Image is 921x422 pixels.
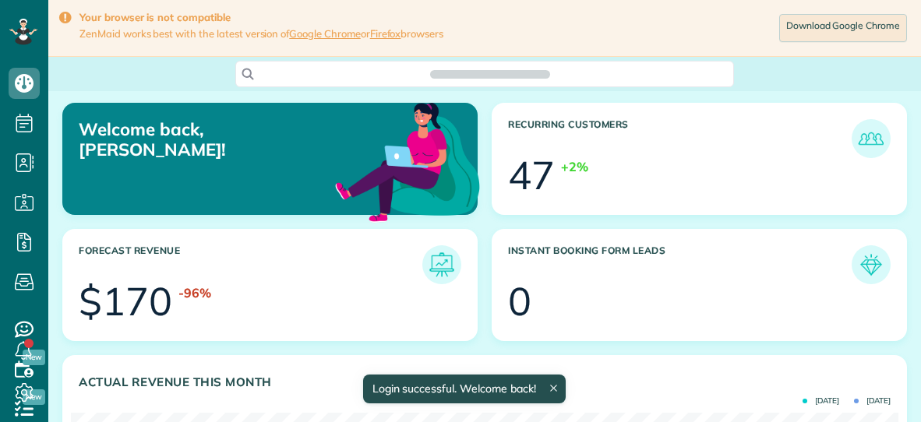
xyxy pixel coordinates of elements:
[856,123,887,154] img: icon_recurring_customers-cf858462ba22bcd05b5a5880d41d6543d210077de5bb9ebc9590e49fd87d84ed.png
[79,119,347,160] p: Welcome back, [PERSON_NAME]!
[362,375,565,403] div: Login successful. Welcome back!
[79,375,891,389] h3: Actual Revenue this month
[370,27,401,40] a: Firefox
[79,11,443,24] strong: Your browser is not compatible
[332,85,483,236] img: dashboard_welcome-42a62b7d889689a78055ac9021e634bf52bae3f8056760290aed330b23ab8690.png
[79,27,443,40] span: ZenMaid works best with the latest version of or browsers
[508,156,555,195] div: 47
[426,249,457,280] img: icon_forecast_revenue-8c13a41c7ed35a8dcfafea3cbb826a0462acb37728057bba2d056411b612bbbe.png
[79,282,172,321] div: $170
[856,249,887,280] img: icon_form_leads-04211a6a04a5b2264e4ee56bc0799ec3eb69b7e499cbb523a139df1d13a81ae0.png
[289,27,361,40] a: Google Chrome
[854,397,891,405] span: [DATE]
[178,284,211,302] div: -96%
[779,14,907,42] a: Download Google Chrome
[561,158,588,176] div: +2%
[508,119,852,158] h3: Recurring Customers
[508,245,852,284] h3: Instant Booking Form Leads
[508,282,531,321] div: 0
[79,245,422,284] h3: Forecast Revenue
[446,66,534,82] span: Search ZenMaid…
[803,397,839,405] span: [DATE]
